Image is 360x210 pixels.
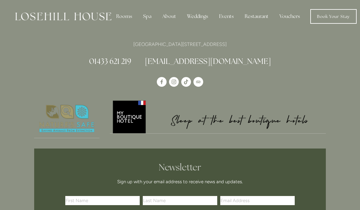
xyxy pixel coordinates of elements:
[157,10,181,23] div: About
[193,77,203,87] a: TripAdvisor
[34,100,99,138] img: Nature's Safe - Logo
[181,77,191,87] a: TikTok
[15,12,111,20] img: Losehill House
[143,196,217,205] input: Last Name
[89,56,131,66] a: 01433 621 219
[110,100,326,133] img: My Boutique Hotel - Logo
[214,10,239,23] div: Events
[138,10,156,23] div: Spa
[169,77,179,87] a: Instagram
[157,77,167,87] a: Losehill House Hotel & Spa
[65,196,140,205] input: First Name
[145,56,271,66] a: [EMAIL_ADDRESS][DOMAIN_NAME]
[220,196,295,205] input: Email Address
[275,10,305,23] a: Vouchers
[182,10,213,23] div: Weddings
[240,10,273,23] div: Restaurant
[111,10,137,23] div: Rooms
[67,178,293,185] p: Sign up with your email address to receive news and updates.
[67,162,293,173] h2: Newsletter
[34,40,326,48] p: [GEOGRAPHIC_DATA][STREET_ADDRESS]
[310,9,357,24] a: Book Your Stay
